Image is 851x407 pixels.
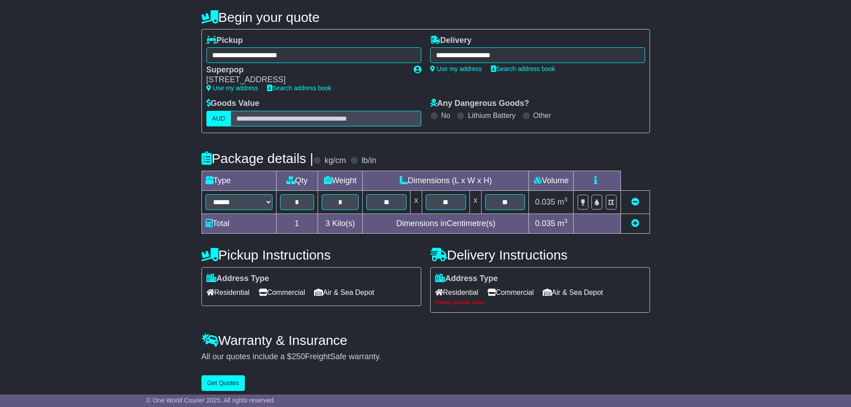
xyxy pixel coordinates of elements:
[318,214,363,233] td: Kilo(s)
[276,214,318,233] td: 1
[206,75,405,85] div: [STREET_ADDRESS]
[535,197,555,206] span: 0.035
[292,352,305,361] span: 250
[201,248,421,262] h4: Pickup Instructions
[206,84,258,92] a: Use my address
[363,214,529,233] td: Dimensions in Centimetre(s)
[430,65,482,72] a: Use my address
[206,285,250,299] span: Residential
[318,171,363,190] td: Weight
[201,214,276,233] td: Total
[201,171,276,190] td: Type
[529,171,574,190] td: Volume
[201,151,314,166] h4: Package details |
[206,111,231,126] label: AUD
[206,65,405,75] div: Superpop
[631,219,639,228] a: Add new item
[201,10,650,25] h4: Begin your quote
[325,219,330,228] span: 3
[564,196,568,203] sup: 3
[430,99,529,109] label: Any Dangerous Goods?
[361,156,376,166] label: lb/in
[201,352,650,362] div: All our quotes include a $ FreightSafe warranty.
[411,190,422,214] td: x
[276,171,318,190] td: Qty
[324,156,346,166] label: kg/cm
[564,218,568,224] sup: 3
[314,285,374,299] span: Air & Sea Depot
[201,375,245,391] button: Get Quotes
[491,65,555,72] a: Search address book
[430,36,472,46] label: Delivery
[533,111,551,120] label: Other
[441,111,450,120] label: No
[206,36,243,46] label: Pickup
[267,84,331,92] a: Search address book
[206,274,269,284] label: Address Type
[558,197,568,206] span: m
[201,333,650,348] h4: Warranty & Insurance
[147,397,276,404] span: © One World Courier 2025. All rights reserved.
[470,190,481,214] td: x
[468,111,516,120] label: Lithium Battery
[487,285,534,299] span: Commercial
[435,274,498,284] label: Address Type
[543,285,603,299] span: Air & Sea Depot
[363,171,529,190] td: Dimensions (L x W x H)
[558,219,568,228] span: m
[435,285,478,299] span: Residential
[631,197,639,206] a: Remove this item
[259,285,305,299] span: Commercial
[206,99,260,109] label: Goods Value
[535,219,555,228] span: 0.035
[430,248,650,262] h4: Delivery Instructions
[435,299,645,306] div: Please provide value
